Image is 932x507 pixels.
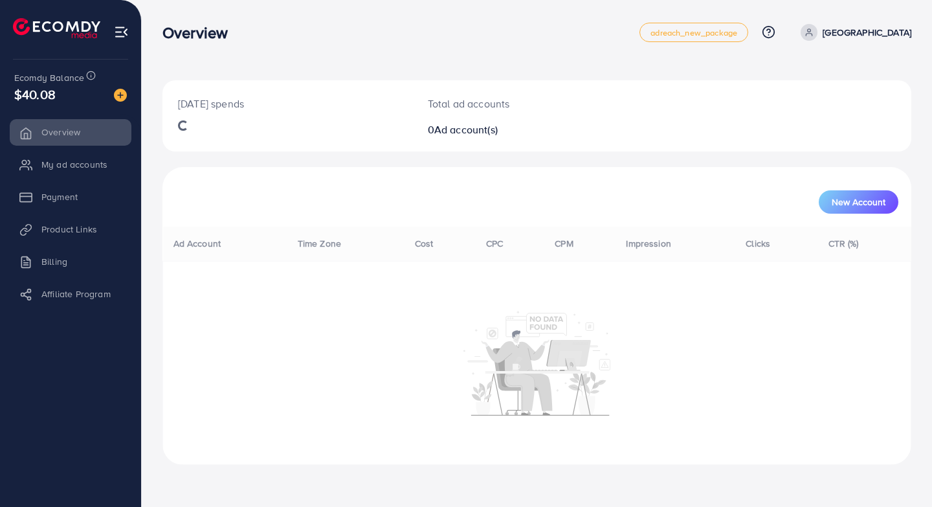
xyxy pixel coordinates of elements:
span: New Account [832,197,885,207]
span: adreach_new_package [650,28,737,37]
h2: 0 [428,124,584,136]
span: Ad account(s) [434,122,498,137]
p: [DATE] spends [178,96,397,111]
p: [GEOGRAPHIC_DATA] [823,25,911,40]
span: $40.08 [14,85,56,104]
a: adreach_new_package [639,23,748,42]
img: image [114,89,127,102]
h3: Overview [162,23,238,42]
img: logo [13,18,100,38]
a: [GEOGRAPHIC_DATA] [795,24,911,41]
span: Ecomdy Balance [14,71,84,84]
img: menu [114,25,129,39]
p: Total ad accounts [428,96,584,111]
button: New Account [819,190,898,214]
